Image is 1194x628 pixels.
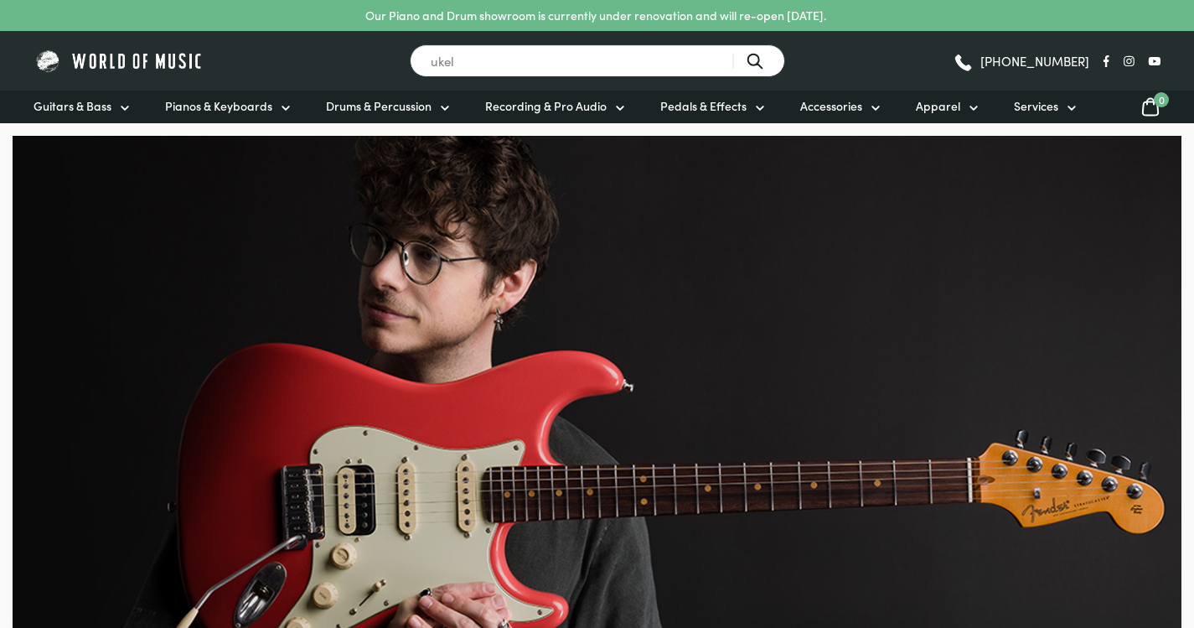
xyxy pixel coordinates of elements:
[326,97,432,115] span: Drums & Percussion
[34,48,205,74] img: World of Music
[660,97,747,115] span: Pedals & Effects
[916,97,960,115] span: Apparel
[365,7,826,24] p: Our Piano and Drum showroom is currently under renovation and will re-open [DATE].
[1014,97,1058,115] span: Services
[410,44,785,77] input: Search for a product ...
[485,97,607,115] span: Recording & Pro Audio
[951,444,1194,628] iframe: Chat with our support team
[34,97,111,115] span: Guitars & Bass
[800,97,862,115] span: Accessories
[980,54,1089,67] span: [PHONE_NUMBER]
[1154,92,1169,107] span: 0
[165,97,272,115] span: Pianos & Keyboards
[953,49,1089,74] a: [PHONE_NUMBER]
